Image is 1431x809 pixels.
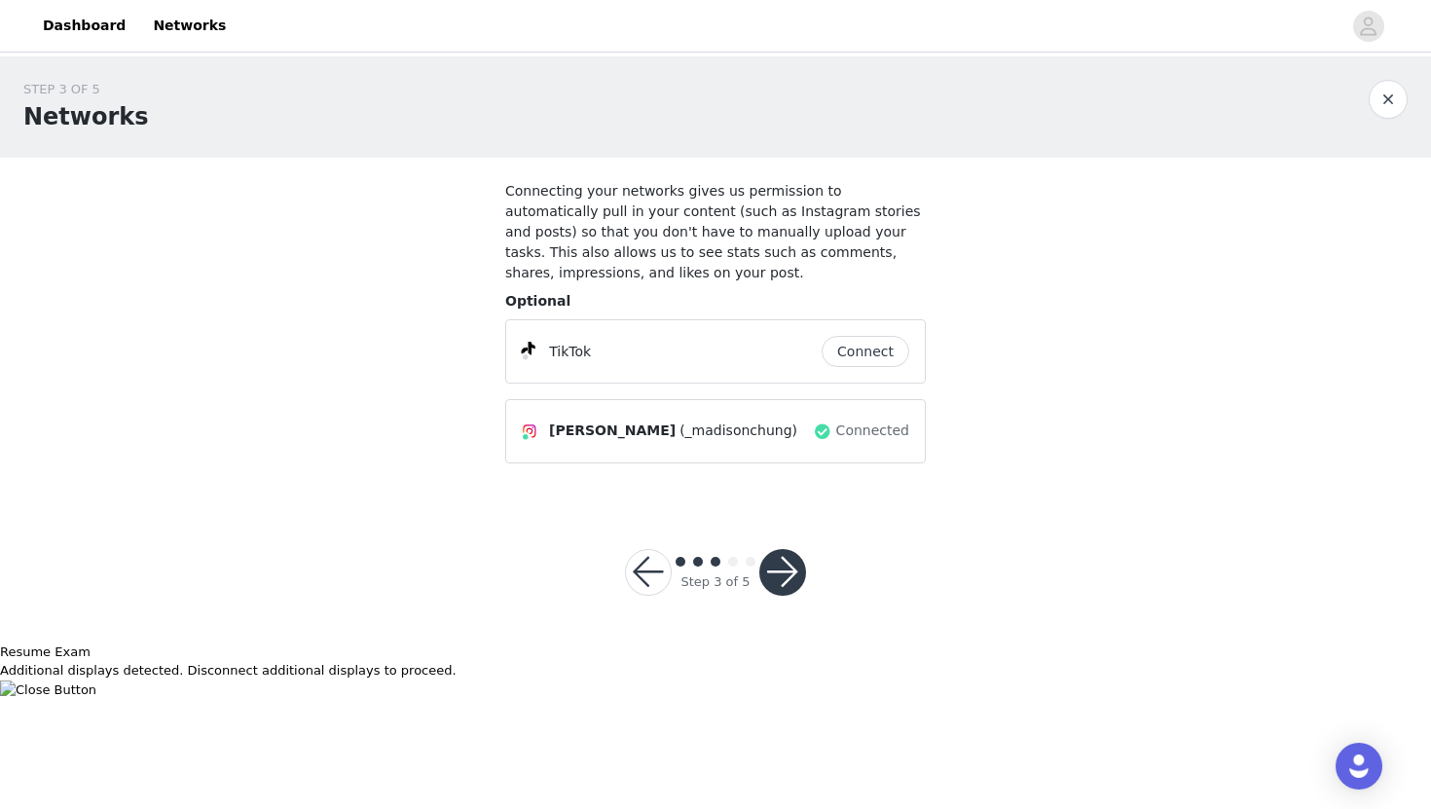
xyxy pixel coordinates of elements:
[141,4,238,48] a: Networks
[822,336,909,367] button: Connect
[836,421,909,441] span: Connected
[522,423,537,439] img: Instagram Icon
[1359,11,1377,42] div: avatar
[549,421,676,441] span: [PERSON_NAME]
[31,4,137,48] a: Dashboard
[680,572,750,592] div: Step 3 of 5
[505,293,570,309] span: Optional
[1336,743,1382,790] div: Open Intercom Messenger
[23,80,149,99] div: STEP 3 OF 5
[549,342,591,362] p: TikTok
[23,99,149,134] h1: Networks
[679,421,797,441] span: (_madisonchung)
[505,181,926,283] h4: Connecting your networks gives us permission to automatically pull in your content (such as Insta...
